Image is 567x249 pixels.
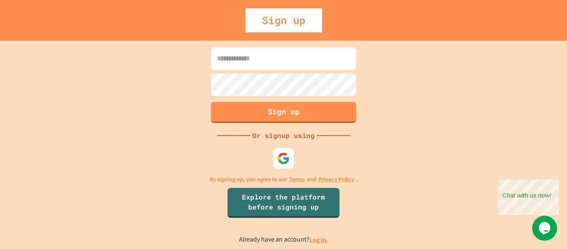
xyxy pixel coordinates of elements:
div: Or signup using [250,131,317,141]
img: google-icon.svg [277,152,290,165]
a: Log in. [309,235,328,244]
div: Sign up [245,8,322,32]
button: Sign up [211,102,356,123]
a: Terms [289,175,305,184]
p: By signing up, you agree to our and . [210,175,358,184]
p: Already have an account? [239,234,328,245]
a: Privacy Policy [318,175,354,184]
iframe: chat widget [498,180,559,215]
iframe: chat widget [532,216,559,241]
a: Explore the platform before signing up [227,188,340,218]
